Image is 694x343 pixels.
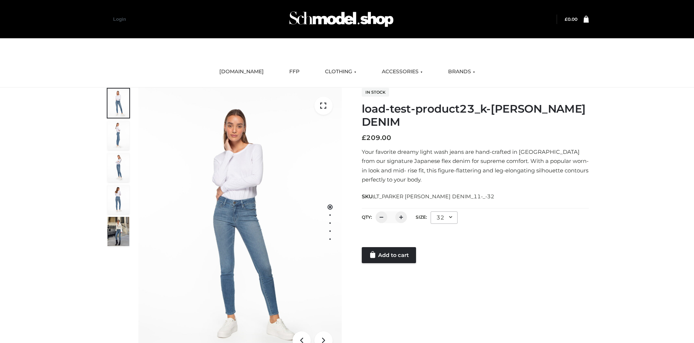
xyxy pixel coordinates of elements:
[214,64,269,80] a: [DOMAIN_NAME]
[113,16,126,22] a: Login
[319,64,362,80] a: CLOTHING
[362,247,416,263] a: Add to cart
[362,147,589,184] p: Your favorite dreamy light wash jeans are hand-crafted in [GEOGRAPHIC_DATA] from our signature Ja...
[431,211,458,224] div: 32
[565,16,577,22] bdi: 0.00
[565,16,577,22] a: £0.00
[107,153,129,182] img: 2001KLX-Ava-skinny-cove-3-scaled_eb6bf915-b6b9-448f-8c6c-8cabb27fd4b2.jpg
[565,16,568,22] span: £
[107,185,129,214] img: 2001KLX-Ava-skinny-cove-2-scaled_32c0e67e-5e94-449c-a916-4c02a8c03427.jpg
[107,217,129,246] img: Bowery-Skinny_Cove-1.jpg
[107,89,129,118] img: 2001KLX-Ava-skinny-cove-1-scaled_9b141654-9513-48e5-b76c-3dc7db129200.jpg
[362,102,589,129] h1: load-test-product23_k-[PERSON_NAME] DENIM
[284,64,305,80] a: FFP
[362,214,372,220] label: QTY:
[416,214,427,220] label: Size:
[443,64,481,80] a: BRANDS
[107,121,129,150] img: 2001KLX-Ava-skinny-cove-4-scaled_4636a833-082b-4702-abec-fd5bf279c4fc.jpg
[362,134,391,142] bdi: 209.00
[376,64,428,80] a: ACCESSORIES
[362,88,389,97] span: In stock
[362,134,366,142] span: £
[374,193,494,200] span: LT_PARKER [PERSON_NAME] DENIM_11-_-32
[362,192,495,201] span: SKU:
[287,5,396,34] img: Schmodel Admin 964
